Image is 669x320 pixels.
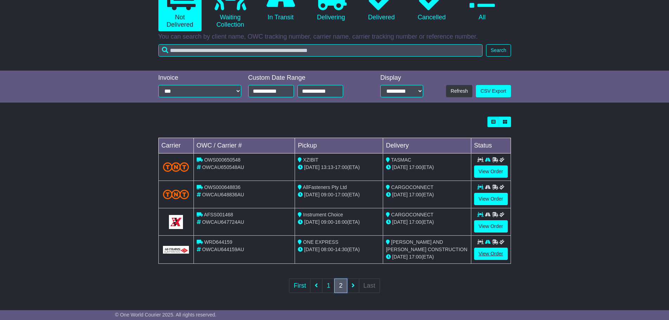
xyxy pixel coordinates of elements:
[204,157,241,163] span: OWS000650548
[289,279,310,293] a: First
[204,212,233,217] span: AFSS001468
[202,164,244,170] span: OWCAU650548AU
[335,247,347,252] span: 14:30
[386,218,468,226] div: (ETA)
[163,190,189,199] img: TNT_Domestic.png
[386,164,468,171] div: (ETA)
[158,33,511,41] p: You can search by client name, OWC tracking number, carrier name, carrier tracking number or refe...
[304,219,320,225] span: [DATE]
[303,184,347,190] span: AllFasteners Pty Ltd
[386,253,468,261] div: (ETA)
[321,219,333,225] span: 09:00
[298,191,380,198] div: - (ETA)
[391,157,411,163] span: TASMAC
[476,85,511,97] a: CSV Export
[386,191,468,198] div: (ETA)
[392,192,408,197] span: [DATE]
[303,239,338,245] span: ONE EXPRESS
[392,219,408,225] span: [DATE]
[474,193,508,205] a: View Order
[158,138,194,154] td: Carrier
[383,138,471,154] td: Delivery
[248,74,361,82] div: Custom Date Range
[321,247,333,252] span: 08:00
[409,192,421,197] span: 17:00
[158,74,241,82] div: Invoice
[334,279,347,293] a: 2
[202,219,244,225] span: OWCAU647724AU
[386,239,467,252] span: [PERSON_NAME] AND [PERSON_NAME] CONSTRUCTION
[163,246,189,254] img: GetCarrierServiceLogo
[409,254,421,260] span: 17:00
[204,239,232,245] span: WRD644159
[298,164,380,171] div: - (ETA)
[391,212,434,217] span: CARGOCONNECT
[474,248,508,260] a: View Order
[391,184,434,190] span: CARGOCONNECT
[303,212,343,217] span: Instrument Choice
[409,164,421,170] span: 17:00
[322,279,335,293] a: 1
[474,220,508,233] a: View Order
[380,74,423,82] div: Display
[304,164,320,170] span: [DATE]
[392,164,408,170] span: [DATE]
[335,219,347,225] span: 16:00
[446,85,472,97] button: Refresh
[204,184,241,190] span: OWS000648836
[298,246,380,253] div: - (ETA)
[303,157,319,163] span: XZIBIT
[304,192,320,197] span: [DATE]
[169,215,183,229] img: GetCarrierServiceLogo
[321,192,333,197] span: 09:00
[409,219,421,225] span: 17:00
[194,138,295,154] td: OWC / Carrier #
[295,138,383,154] td: Pickup
[304,247,320,252] span: [DATE]
[115,312,217,318] span: © One World Courier 2025. All rights reserved.
[298,218,380,226] div: - (ETA)
[335,164,347,170] span: 17:00
[321,164,333,170] span: 13:13
[486,44,511,57] button: Search
[392,254,408,260] span: [DATE]
[471,138,511,154] td: Status
[474,165,508,178] a: View Order
[202,247,244,252] span: OWCAU644159AU
[163,162,189,172] img: TNT_Domestic.png
[202,192,244,197] span: OWCAU648836AU
[335,192,347,197] span: 17:00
